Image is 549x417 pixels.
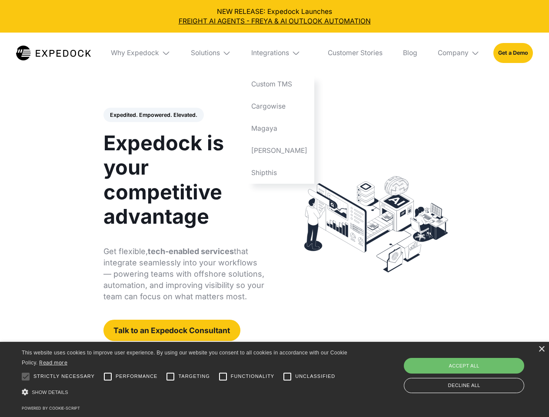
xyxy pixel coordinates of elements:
[245,73,314,184] nav: Integrations
[22,406,80,410] a: Powered by cookie-script
[39,359,67,366] a: Read more
[22,387,350,398] div: Show details
[245,33,314,73] div: Integrations
[191,49,220,57] div: Solutions
[103,320,240,341] a: Talk to an Expedock Consultant
[111,49,159,57] div: Why Expedock
[103,131,265,228] h1: Expedock is your competitive advantage
[178,373,210,380] span: Targeting
[245,96,314,118] a: Cargowise
[245,162,314,184] a: Shipthis
[245,139,314,162] a: [PERSON_NAME]
[404,323,549,417] iframe: Chat Widget
[431,33,486,73] div: Company
[251,49,289,57] div: Integrations
[33,373,95,380] span: Strictly necessary
[7,7,542,26] div: NEW RELEASE: Expedock Launches
[7,17,542,26] a: FREIGHT AI AGENTS - FREYA & AI OUTLOOK AUTOMATION
[116,373,158,380] span: Performance
[493,43,533,63] a: Get a Demo
[245,73,314,96] a: Custom TMS
[321,33,389,73] a: Customer Stories
[438,49,469,57] div: Company
[103,246,265,302] p: Get flexible, that integrate seamlessly into your workflows — powering teams with offshore soluti...
[148,247,234,256] strong: tech-enabled services
[396,33,424,73] a: Blog
[104,33,177,73] div: Why Expedock
[22,350,347,366] span: This website uses cookies to improve user experience. By using our website you consent to all coo...
[231,373,274,380] span: Functionality
[295,373,335,380] span: Unclassified
[32,390,68,395] span: Show details
[245,117,314,139] a: Magaya
[184,33,238,73] div: Solutions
